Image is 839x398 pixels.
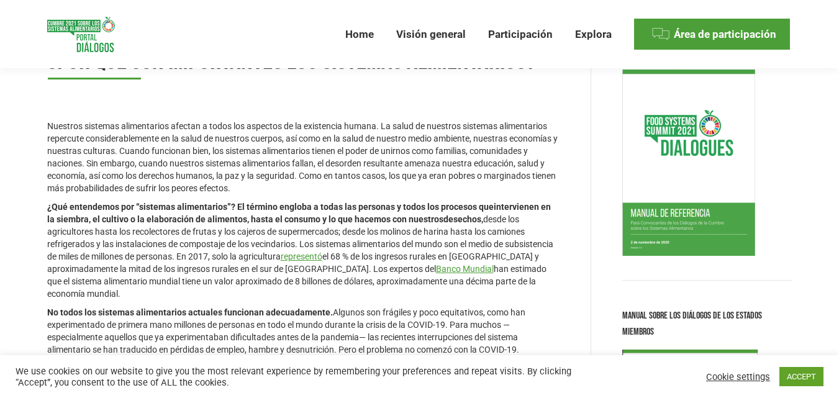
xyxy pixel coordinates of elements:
strong: ¿Qué entendemos por “sistemas alimentarios”? El término engloba a todas las personas y todos los ... [47,202,494,212]
div: Manual sobre los Diálogos de los Estados Miembros [622,308,792,340]
p: Nuestros sistemas alimentarios afectan a todos los aspectos de la existencia humana. La salud de ... [47,120,560,194]
strong: desechos, [443,214,483,224]
a: Cookie settings [706,371,770,382]
a: Banco Mundial [436,264,494,274]
a: ACCEPT [779,367,823,386]
img: Convenors Reference Manual now available [622,70,755,256]
span: Visión general [396,28,466,41]
strong: No todos los sistemas alimentarios actuales funcionan adecuadamente. [47,307,333,317]
span: Área de participación [674,28,776,41]
div: We use cookies on our website to give you the most relevant experience by remembering your prefer... [16,366,581,388]
span: Home [345,28,374,41]
p: desde los agricultores hasta los recolectores de frutas y los cajeros de supermercados; desde los... [47,201,560,300]
img: Menu icon [651,25,670,43]
p: Algunos son frágiles y poco equitativos, como han experimentado de primera mano millones de perso... [47,306,560,356]
img: Food Systems Summit Dialogues [47,17,115,52]
span: Explora [575,28,612,41]
span: Participación [488,28,553,41]
a: representó [281,251,322,261]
